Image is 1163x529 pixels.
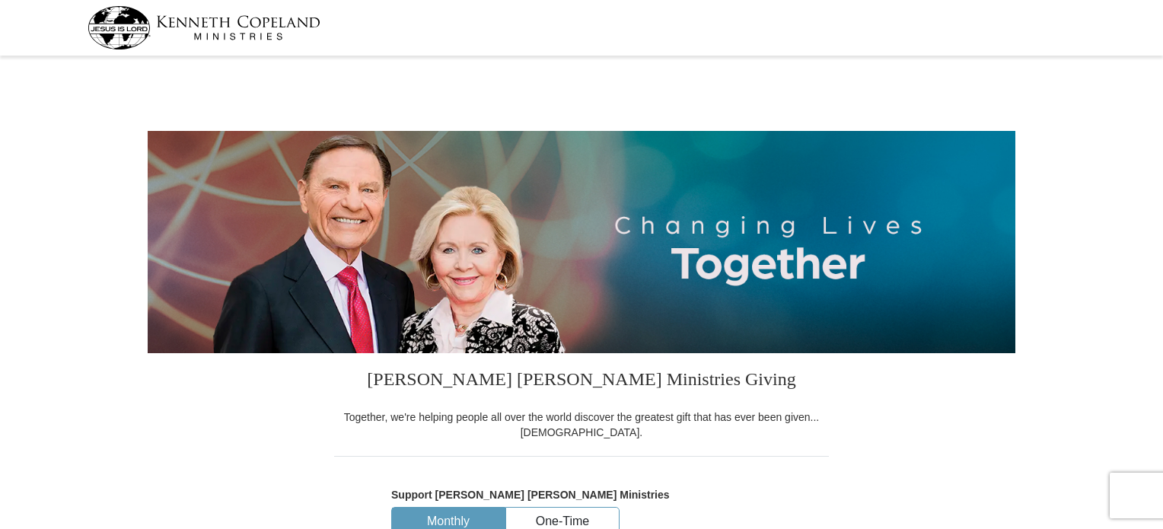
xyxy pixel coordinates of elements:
[334,409,829,440] div: Together, we're helping people all over the world discover the greatest gift that has ever been g...
[334,353,829,409] h3: [PERSON_NAME] [PERSON_NAME] Ministries Giving
[391,489,772,502] h5: Support [PERSON_NAME] [PERSON_NAME] Ministries
[88,6,320,49] img: kcm-header-logo.svg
